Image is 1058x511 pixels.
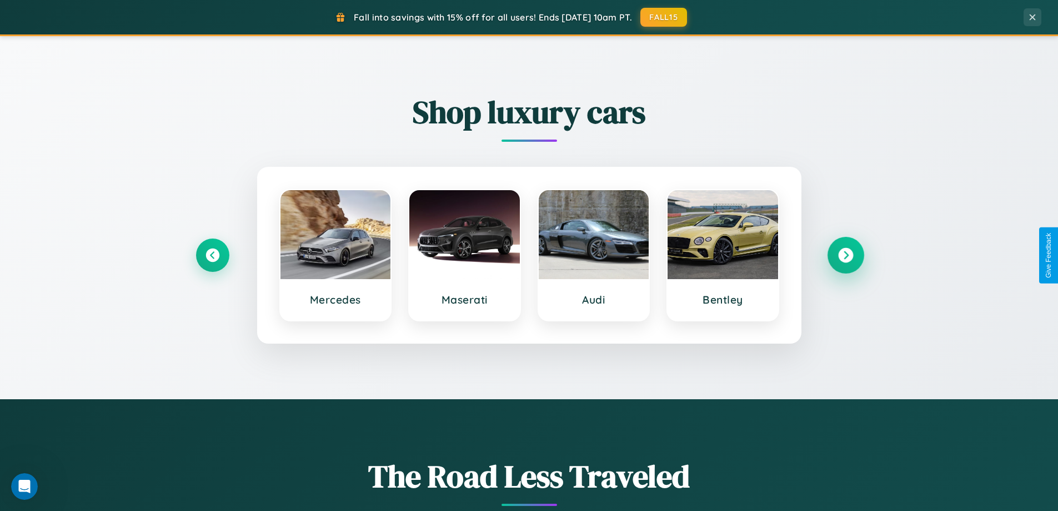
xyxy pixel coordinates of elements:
button: FALL15 [640,8,687,27]
h3: Bentley [679,293,767,306]
span: Fall into savings with 15% off for all users! Ends [DATE] 10am PT. [354,12,632,23]
h3: Maserati [420,293,509,306]
iframe: Intercom live chat [11,473,38,500]
div: Give Feedback [1045,233,1052,278]
h3: Mercedes [292,293,380,306]
h3: Audi [550,293,638,306]
h2: Shop luxury cars [196,91,863,133]
h1: The Road Less Traveled [196,455,863,498]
